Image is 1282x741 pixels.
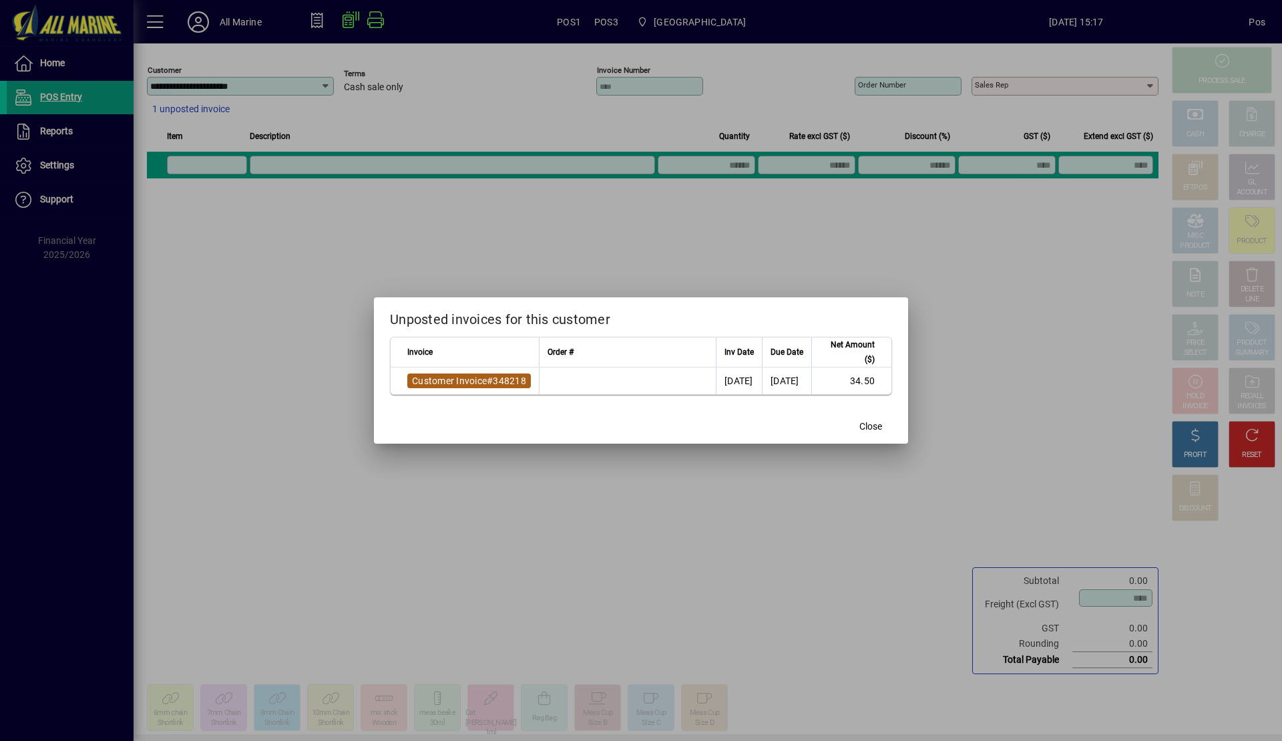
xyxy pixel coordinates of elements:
[548,345,574,359] span: Order #
[771,345,803,359] span: Due Date
[487,376,493,386] span: #
[407,345,433,359] span: Invoice
[407,374,531,388] a: Customer Invoice#348218
[724,345,754,359] span: Inv Date
[811,367,891,394] td: 34.50
[412,376,487,386] span: Customer Invoice
[374,297,908,336] h2: Unposted invoices for this customer
[859,420,882,434] span: Close
[762,367,811,394] td: [DATE]
[716,367,762,394] td: [DATE]
[849,414,892,438] button: Close
[820,337,875,367] span: Net Amount ($)
[493,376,526,386] span: 348218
